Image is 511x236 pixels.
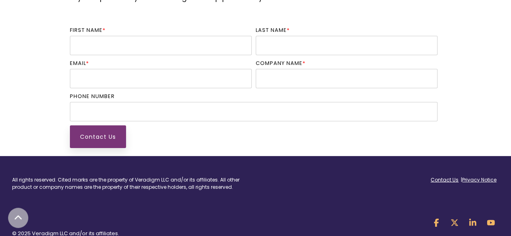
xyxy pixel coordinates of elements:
[461,176,499,183] span: |
[70,92,115,100] span: Phone number
[462,176,496,183] a: Privacy Notice
[431,176,458,183] a: Contact Us
[356,178,501,226] iframe: Drift Chat Widget
[70,59,86,67] span: Email
[70,125,126,148] input: Contact Us
[70,26,103,34] span: First name
[256,26,287,34] span: Last name
[256,59,303,67] span: Company name
[12,176,240,190] span: All rights reserved. Cited marks are the property of Veradigm LLC and/or its affiliates. All othe...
